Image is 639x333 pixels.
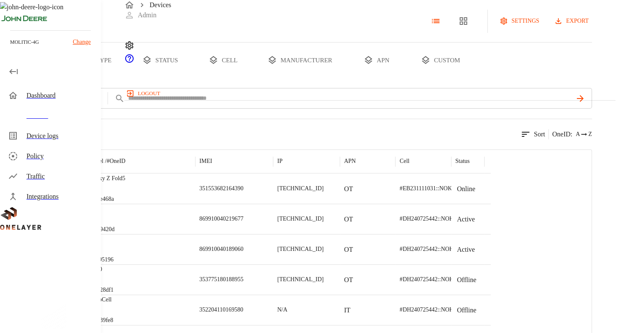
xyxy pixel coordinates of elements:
p: #0349420d [88,225,115,234]
p: N/A [277,306,287,314]
span: A [576,130,580,139]
p: Sort [534,129,545,139]
span: Support Portal [124,58,134,65]
span: #DH240725442::NOKIA::ASIB [400,216,476,222]
p: IT [344,305,350,315]
p: OT [344,214,353,224]
p: 352204110169580 [200,306,243,314]
p: eCell [88,205,115,213]
p: APN [344,157,356,165]
span: #DH240725442::NOKIA::ASIB [400,246,476,252]
p: Model / [88,157,126,165]
p: Cell [400,157,409,165]
p: 351553682164390 [200,184,244,193]
span: Z [588,130,592,139]
span: # OneID [107,158,126,164]
a: logout [124,87,615,100]
p: [TECHNICAL_ID] [277,245,323,253]
button: logout [124,87,163,100]
p: [TECHNICAL_ID] [277,184,323,193]
p: Admin [138,10,156,20]
p: IMEI [200,157,212,165]
p: OneID : [552,129,572,139]
p: OT [344,184,353,194]
p: Offline [457,275,476,285]
p: 353775180188955 [200,275,244,284]
p: #026e468a [88,195,126,203]
p: OT [344,275,353,285]
a: onelayer-support [124,58,134,65]
p: [TECHNICAL_ID] [277,275,323,284]
p: Status [455,157,470,165]
p: Active [457,245,475,255]
span: #DH240725442::NOKIA::ASIB [400,306,476,313]
span: #DH240725442::NOKIA::ASIB [400,276,476,282]
p: 869910040219677 [200,215,244,223]
p: [TECHNICAL_ID] [277,215,323,223]
p: 869910040189060 [200,245,244,253]
p: Offline [457,305,476,315]
p: Online [457,184,476,194]
p: IP [277,157,282,165]
p: OT [344,245,353,255]
p: Galaxy Z Fold5 [88,174,126,183]
p: Active [457,214,475,224]
span: #EB231111031::NOKIA::FW2QQD [400,185,486,192]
